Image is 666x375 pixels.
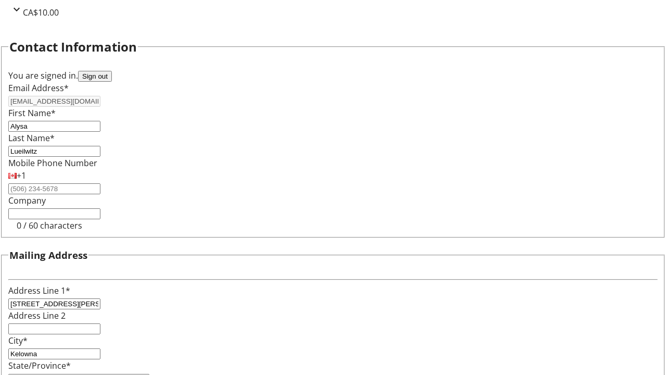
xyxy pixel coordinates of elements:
label: Mobile Phone Number [8,157,97,169]
button: Sign out [78,71,112,82]
span: CA$10.00 [23,7,59,18]
input: City [8,348,100,359]
label: First Name* [8,107,56,119]
h2: Contact Information [9,37,137,56]
label: State/Province* [8,360,71,371]
input: (506) 234-5678 [8,183,100,194]
tr-character-limit: 0 / 60 characters [17,220,82,231]
label: Last Name* [8,132,55,144]
label: Email Address* [8,82,69,94]
label: Address Line 2 [8,310,66,321]
label: Company [8,195,46,206]
h3: Mailing Address [9,248,87,262]
input: Address [8,298,100,309]
div: You are signed in. [8,69,658,82]
label: Address Line 1* [8,285,70,296]
label: City* [8,335,28,346]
